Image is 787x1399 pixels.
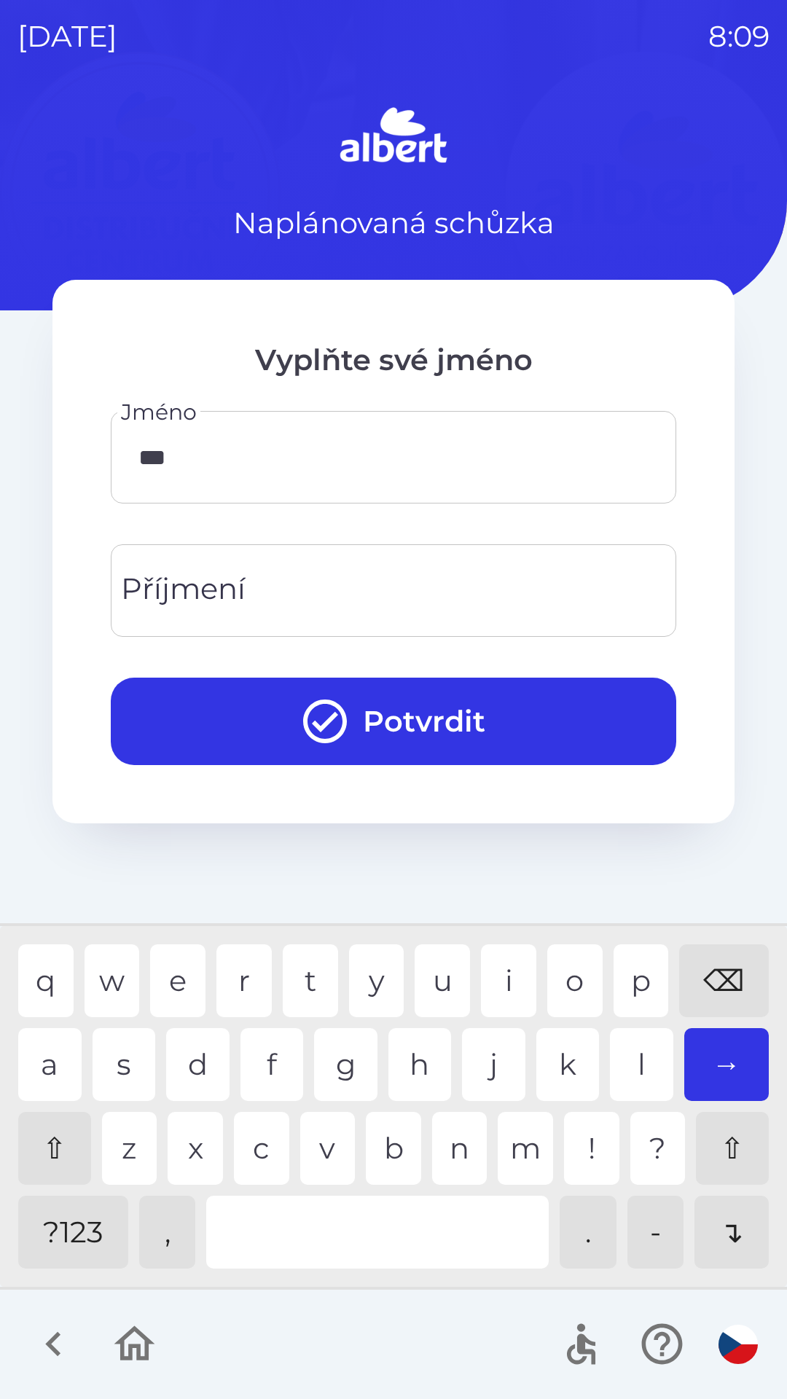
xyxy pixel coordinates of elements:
[111,338,676,382] p: Vyplňte své jméno
[52,102,735,172] img: Logo
[233,201,555,245] p: Naplánovaná schůzka
[17,15,117,58] p: [DATE]
[111,678,676,765] button: Potvrdit
[719,1325,758,1364] img: cs flag
[121,396,197,428] label: Jméno
[708,15,770,58] p: 8:09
